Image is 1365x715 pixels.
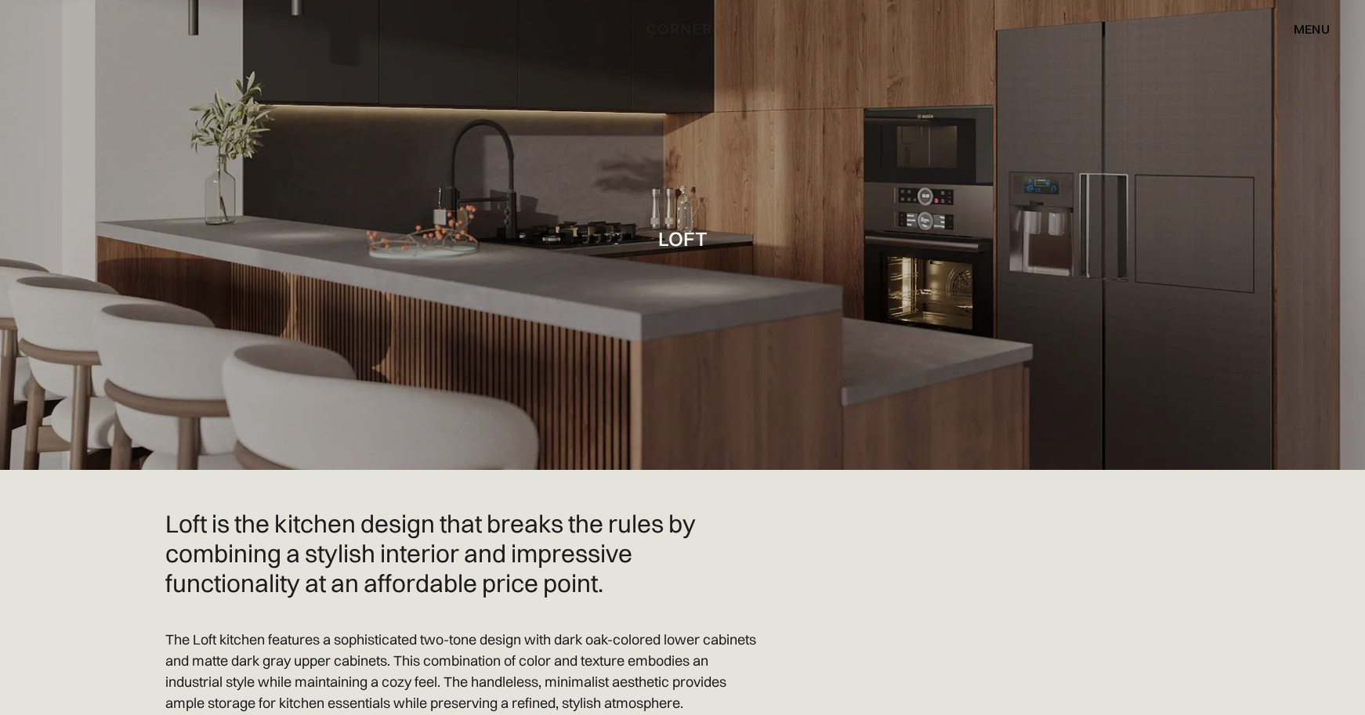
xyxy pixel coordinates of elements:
p: The Loft kitchen features a sophisticated two-tone design with dark oak-colored lower cabinets an... [165,629,761,713]
div: menu [1294,23,1330,35]
h2: Loft is the kitchen design that breaks the rules by combining a stylish interior and impressive f... [165,509,761,598]
div: menu [1278,16,1330,42]
a: home [629,19,737,39]
h1: Loft [658,228,708,249]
